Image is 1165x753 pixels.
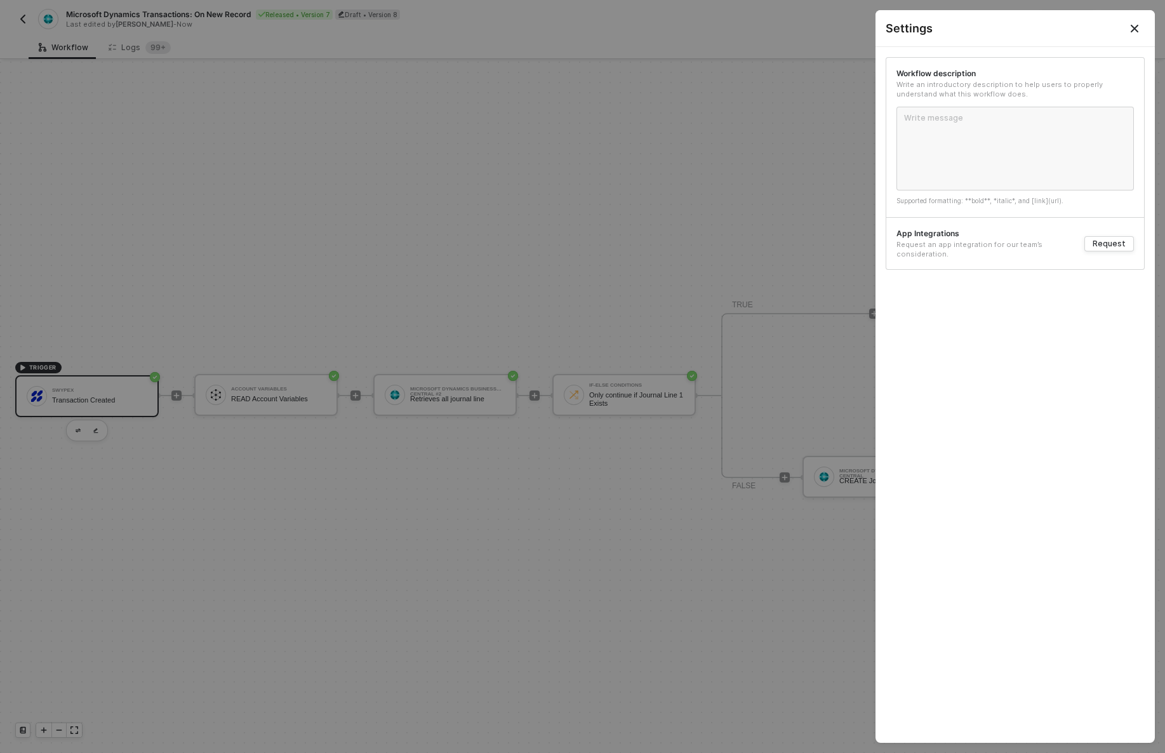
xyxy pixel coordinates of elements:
div: App Integrations [896,228,1074,239]
div: Workflow description [896,68,1134,79]
span: Supported formatting: **bold**, *italic*, and [link](url). [896,197,1063,204]
div: Request [1093,238,1126,249]
div: Settings [886,20,1145,36]
div: Request an app integration for our team’s consideration. [896,240,1074,259]
div: Write an introductory description to help users to properly understand what this workflow does. [896,80,1134,99]
button: Request [1084,236,1134,251]
button: Close [1114,10,1155,46]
